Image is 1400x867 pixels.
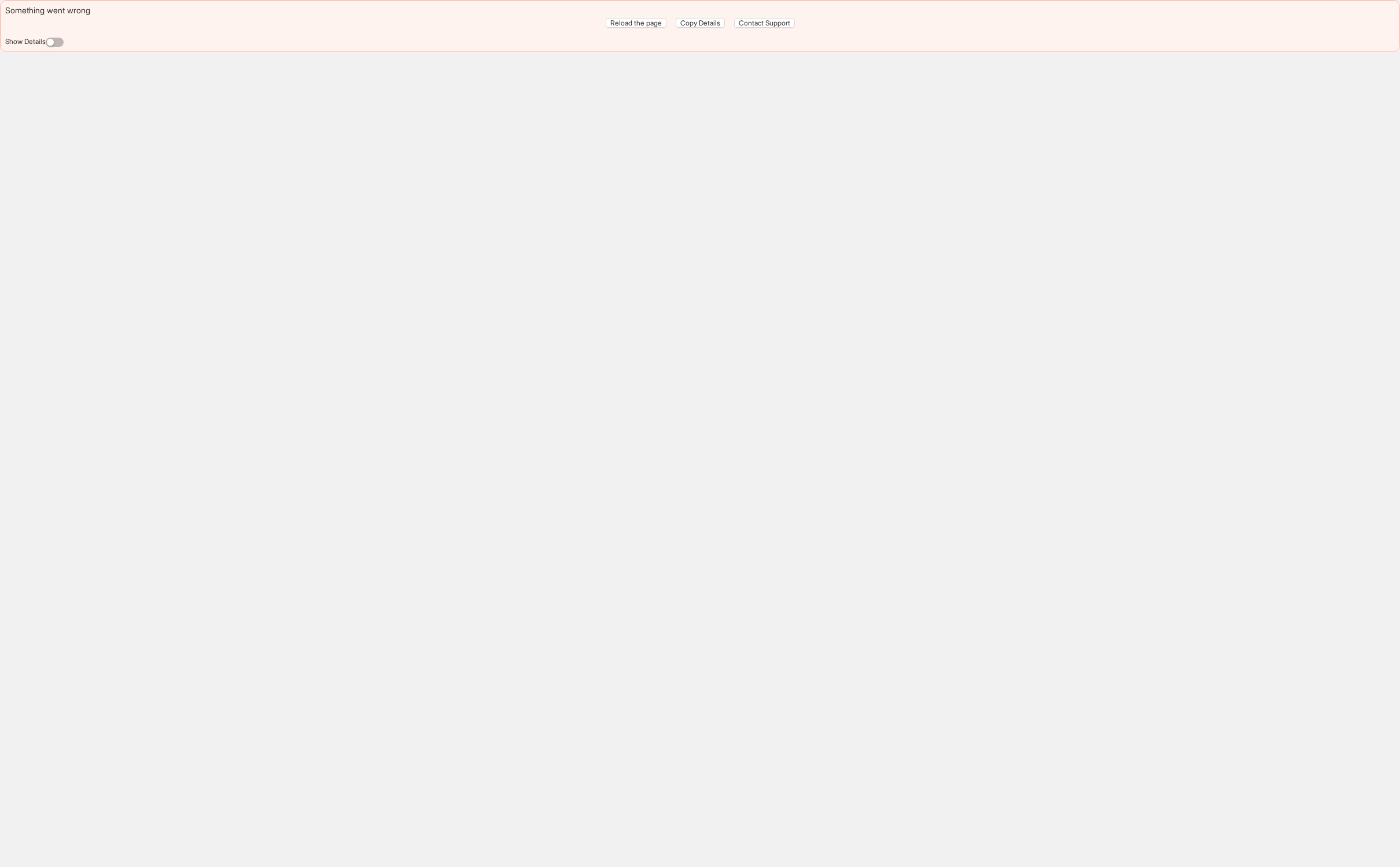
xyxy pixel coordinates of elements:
div: Something went wrong [5,5,1395,16]
button: Reload the page [606,18,666,28]
span: Copy Details [680,19,720,27]
span: Reload the page [610,19,662,27]
label: Show Details [5,37,46,46]
button: Contact Support [734,18,795,28]
span: Contact Support [739,19,790,27]
button: Copy Details [676,18,725,28]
